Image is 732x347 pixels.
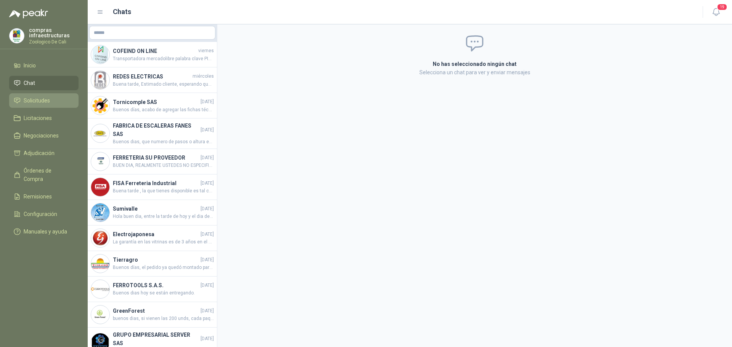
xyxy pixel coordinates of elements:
[91,45,109,64] img: Company Logo
[201,307,214,315] span: [DATE]
[113,122,199,138] h4: FABRICA DE ESCALERAS FANES SAS
[24,227,67,236] span: Manuales y ayuda
[24,79,35,87] span: Chat
[88,251,217,277] a: Company LogoTierragro[DATE]Buenos días, el pedido ya quedó montado para entrega en la portería pr...
[91,203,109,222] img: Company Logo
[91,71,109,89] img: Company Logo
[113,154,199,162] h4: FERRETERIA SU PROVEEDOR
[9,111,79,125] a: Licitaciones
[113,55,214,62] span: Transportadora mercadolibre palabra clave PICO
[24,96,50,105] span: Solicitudes
[29,40,79,44] p: Zoologico De Cali
[113,307,199,315] h4: GreenForest
[88,67,217,93] a: Company LogoREDES ELECTRICASmiércolesBuena tarde, Estimado cliente, esperando que se encuentre bi...
[9,76,79,90] a: Chat
[9,189,79,204] a: Remisiones
[91,280,109,298] img: Company Logo
[9,146,79,160] a: Adjudicación
[24,192,52,201] span: Remisiones
[91,124,109,142] img: Company Logo
[88,93,217,118] a: Company LogoTornicomple SAS[DATE]Buenos días, acabo de agregar las fichas técnicas. de ambos mosq...
[9,93,79,108] a: Solicitudes
[91,178,109,196] img: Company Logo
[113,138,214,146] span: Buenos dias, que numero de pasos o altura es la escalera, material y tipo de trabajo que realizan...
[113,238,214,246] span: La garantía en las vitrinas es de 3 años en el compresor 1 año en general
[88,200,217,225] a: Company LogoSumivalle[DATE]Hola buen dia, entre la tarde de hoy y el dia de mañana te debe estar ...
[88,174,217,200] a: Company LogoFISA Ferreteria Industrial[DATE]Buena tarde , la que tienes disponible es tal cual la...
[201,180,214,187] span: [DATE]
[201,335,214,342] span: [DATE]
[717,3,727,11] span: 19
[24,210,57,218] span: Configuración
[24,149,55,157] span: Adjudicación
[91,96,109,115] img: Company Logo
[9,207,79,221] a: Configuración
[201,282,214,289] span: [DATE]
[709,5,723,19] button: 19
[91,305,109,324] img: Company Logo
[88,277,217,302] a: Company LogoFERROTOOLS S.A.S.[DATE]Buenos dias hoy se están entregando.
[88,302,217,328] a: Company LogoGreenForest[DATE]buenos dias, si vienen las 200 unds, cada paquete es de 100 unds.
[29,27,79,38] p: compras infraestructuras
[24,114,52,122] span: Licitaciones
[201,126,214,134] span: [DATE]
[9,163,79,186] a: Órdenes de Compra
[9,128,79,143] a: Negociaciones
[113,162,214,169] span: BUEN DIA, REALMENTE USTEDES NO ESPECIFICAN SI QUIEREN REDONDA O CUADRADA, YO LES COTICE CUADRADA
[113,6,131,17] h1: Chats
[113,230,199,238] h4: Electrojaponesa
[201,205,214,213] span: [DATE]
[88,225,217,251] a: Company LogoElectrojaponesa[DATE]La garantía en las vitrinas es de 3 años en el compresor 1 año e...
[113,47,197,55] h4: COFEIND ON LINE
[342,68,608,77] p: Selecciona un chat para ver y enviar mensajes
[201,231,214,238] span: [DATE]
[113,98,199,106] h4: Tornicomple SAS
[113,106,214,114] span: Buenos días, acabo de agregar las fichas técnicas. de ambos mosquetones, son exactamente los mismos.
[24,61,36,70] span: Inicio
[113,213,214,220] span: Hola buen dia, entre la tarde de hoy y el dia de mañana te debe estar llegando.
[88,149,217,174] a: Company LogoFERRETERIA SU PROVEEDOR[DATE]BUEN DIA, REALMENTE USTEDES NO ESPECIFICAN SI QUIEREN RE...
[24,166,71,183] span: Órdenes de Compra
[201,256,214,264] span: [DATE]
[91,229,109,247] img: Company Logo
[201,98,214,106] span: [DATE]
[113,72,191,81] h4: REDES ELECTRICAS
[113,281,199,289] h4: FERROTOOLS S.A.S.
[113,264,214,271] span: Buenos días, el pedido ya quedó montado para entrega en la portería principal a nombre de [PERSON...
[198,47,214,54] span: viernes
[201,154,214,162] span: [DATE]
[88,118,217,149] a: Company LogoFABRICA DE ESCALERAS FANES SAS[DATE]Buenos dias, que numero de pasos o altura es la e...
[113,256,199,264] h4: Tierragro
[9,9,48,18] img: Logo peakr
[9,224,79,239] a: Manuales y ayuda
[10,29,24,43] img: Company Logo
[193,73,214,80] span: miércoles
[9,58,79,73] a: Inicio
[24,131,59,140] span: Negociaciones
[113,187,214,195] span: Buena tarde , la que tienes disponible es tal cual la que tengo en la foto?
[113,205,199,213] h4: Sumivalle
[342,60,608,68] h2: No has seleccionado ningún chat
[91,152,109,171] img: Company Logo
[113,289,214,297] span: Buenos dias hoy se están entregando.
[113,81,214,88] span: Buena tarde, Estimado cliente, esperando que se encuentre bien, los amarres que distribuimos solo...
[113,179,199,187] h4: FISA Ferreteria Industrial
[88,42,217,67] a: Company LogoCOFEIND ON LINEviernesTransportadora mercadolibre palabra clave PICO
[91,254,109,273] img: Company Logo
[113,315,214,322] span: buenos dias, si vienen las 200 unds, cada paquete es de 100 unds.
